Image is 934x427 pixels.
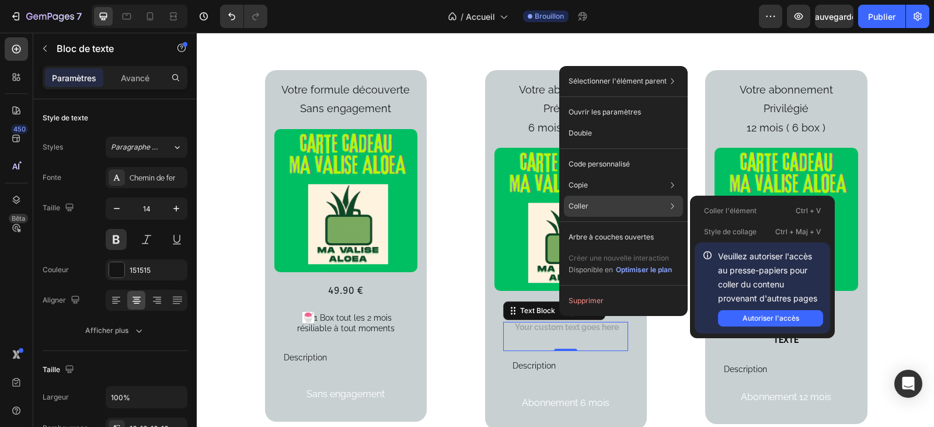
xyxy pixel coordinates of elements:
[76,11,82,22] font: 7
[321,273,361,283] div: Text Block
[569,107,641,116] font: Ouvrir les paramètres
[616,265,672,274] font: Optimiser le plan
[525,352,653,378] button: <p>Abonnement 12 mois</p>
[306,357,431,384] button: <p>Abonnement 6 mois</p>
[718,310,823,327] button: Autoriser l'accès
[220,5,267,28] div: Annuler/Rétablir
[299,48,440,86] p: Votre abonnement Prémium
[316,328,422,338] p: Description
[796,206,821,215] font: Ctrl + V
[569,129,592,137] font: Double
[106,387,187,408] input: Auto
[569,180,588,189] font: Copie
[466,12,495,22] font: Accueil
[325,362,413,379] p: Abonnement 6 mois
[704,206,757,215] font: Coller l'élément
[130,266,151,275] font: 151515
[13,125,26,133] font: 450
[52,73,96,83] font: Paramètres
[518,115,661,258] a: Carte cadeau Box
[57,43,114,54] font: Bloc de texte
[130,174,175,182] font: Chemin de fer
[43,203,60,212] font: Taille
[519,86,660,105] p: 12 mois ( 6 box )
[615,264,672,276] button: Optimiser le plan
[519,48,660,86] p: Votre abonnement Privilégié
[43,173,61,182] font: Fonte
[121,73,149,83] font: Avancé
[569,232,654,241] font: Arbre à couches ouvertes
[577,303,602,312] strong: TEXTE
[527,331,651,342] p: Description
[858,5,905,28] button: Publier
[85,326,128,335] font: Afficher plus
[197,33,934,427] iframe: Zone de conception
[461,12,463,22] font: /
[57,41,156,55] p: Bloc de texte
[535,12,564,20] font: Brouillon
[106,137,187,158] button: Paragraphe 1*
[718,251,817,303] font: Veuillez autoriser l'accès au presse-papiers pour coller du contenu provenant d'autres pages
[868,12,895,22] font: Publier
[43,265,69,274] font: Couleur
[544,356,635,373] p: Abonnement 12 mois
[815,5,853,28] button: Sauvegarder
[43,143,63,151] font: Styles
[5,5,87,28] button: 7
[572,269,607,286] p: 39.90 €
[518,47,661,106] div: Rich Text Editor. Editing area: main
[569,202,588,210] font: Coller
[306,289,431,318] div: Rich Text Editor. Editing area: main
[12,214,25,223] font: Bêta
[298,115,441,258] a: Carte cadeau Box
[569,296,604,305] font: Supprimer
[569,254,669,262] font: Créer une nouvelle interaction
[569,77,667,85] font: Sélectionner l'élément parent
[743,314,799,322] font: Autoriser l'accès
[298,47,441,106] div: Rich Text Editor. Editing area: main
[299,86,440,105] p: 6 mois ( 3 box )
[569,159,630,168] font: Code personnalisé
[43,296,66,304] font: Aligner
[564,290,683,311] button: Supprimer
[111,143,159,151] font: Paragraphe 1*
[43,113,88,122] font: Style de texte
[43,320,187,341] button: Afficher plus
[350,268,388,287] div: Rich Text Editor. Editing area: main
[704,227,757,236] font: Style de collage
[810,12,859,22] font: Sauvegarder
[43,365,60,374] font: Taille
[894,370,922,398] div: Ouvrir Intercom Messenger
[569,265,613,274] font: Disponible en
[571,268,608,287] div: Rich Text Editor. Editing area: main
[43,393,69,401] font: Largeur
[775,227,821,236] font: Ctrl + Maj + V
